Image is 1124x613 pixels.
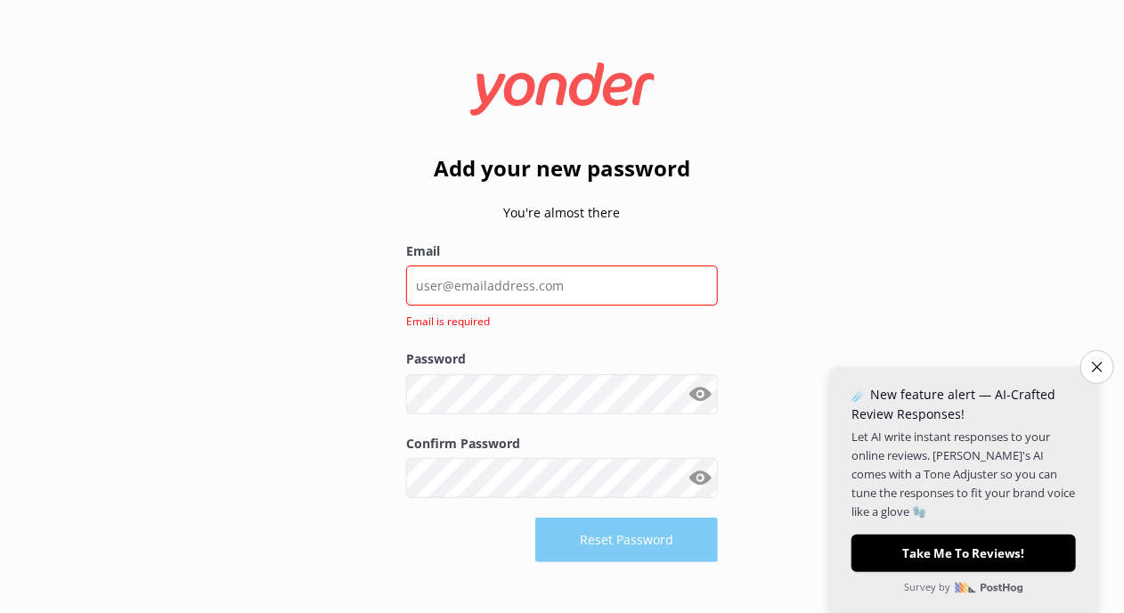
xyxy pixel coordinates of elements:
[682,376,718,412] button: Show password
[406,241,718,261] label: Email
[406,434,718,454] label: Confirm Password
[406,151,718,185] h2: Add your new password
[406,349,718,369] label: Password
[406,313,707,330] span: Email is required
[406,203,718,223] p: You're almost there
[406,266,718,306] input: user@emailaddress.com
[682,461,718,496] button: Show password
